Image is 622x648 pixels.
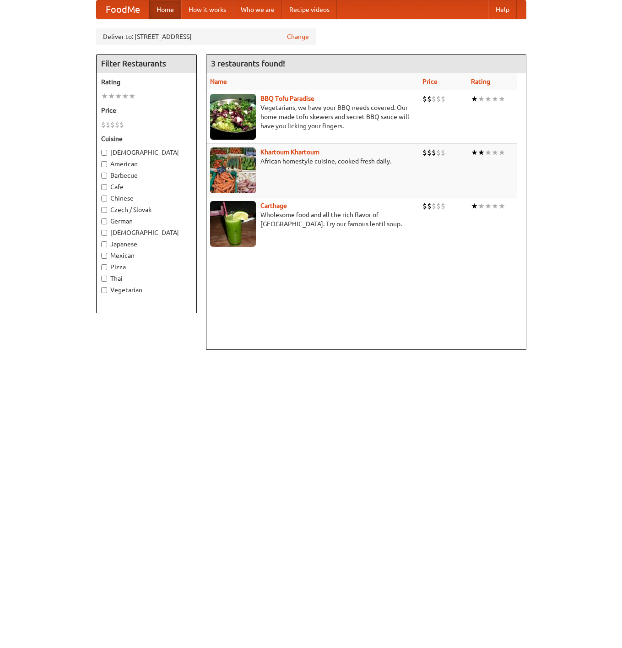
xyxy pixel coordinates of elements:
input: Cafe [101,184,107,190]
img: tofuparadise.jpg [210,94,256,140]
li: ★ [485,147,492,158]
li: $ [422,94,427,104]
p: African homestyle cuisine, cooked fresh daily. [210,157,415,166]
li: $ [110,120,115,130]
li: $ [422,201,427,211]
a: Recipe videos [282,0,337,19]
input: Mexican [101,253,107,259]
p: Wholesome food and all the rich flavor of [GEOGRAPHIC_DATA]. Try our famous lentil soup. [210,210,415,229]
li: ★ [115,91,122,101]
h5: Cuisine [101,134,192,143]
a: Help [488,0,517,19]
li: $ [441,147,445,158]
li: ★ [478,201,485,211]
label: [DEMOGRAPHIC_DATA] [101,148,192,157]
li: ★ [498,94,505,104]
label: [DEMOGRAPHIC_DATA] [101,228,192,237]
label: German [101,217,192,226]
input: Thai [101,276,107,282]
label: Barbecue [101,171,192,180]
input: Czech / Slovak [101,207,107,213]
label: Vegetarian [101,285,192,294]
li: ★ [101,91,108,101]
li: $ [422,147,427,158]
li: $ [115,120,119,130]
p: Vegetarians, we have your BBQ needs covered. Our home-made tofu skewers and secret BBQ sauce will... [210,103,415,131]
input: Japanese [101,241,107,247]
label: Chinese [101,194,192,203]
li: $ [427,94,432,104]
img: carthage.jpg [210,201,256,247]
li: ★ [471,147,478,158]
h5: Price [101,106,192,115]
li: ★ [492,201,498,211]
label: Thai [101,274,192,283]
a: How it works [181,0,233,19]
li: ★ [485,94,492,104]
input: [DEMOGRAPHIC_DATA] [101,150,107,156]
li: $ [441,94,445,104]
label: Pizza [101,262,192,272]
a: Price [422,78,438,85]
a: FoodMe [97,0,149,19]
li: ★ [492,94,498,104]
h5: Rating [101,77,192,87]
li: ★ [478,147,485,158]
li: ★ [108,91,115,101]
li: $ [101,120,106,130]
input: American [101,161,107,167]
label: American [101,159,192,169]
li: ★ [122,91,129,101]
div: Deliver to: [STREET_ADDRESS] [96,28,316,45]
a: Khartoum Khartoum [260,148,319,156]
input: Vegetarian [101,287,107,293]
a: Name [210,78,227,85]
h4: Filter Restaurants [97,54,196,73]
li: $ [432,94,436,104]
label: Cafe [101,182,192,191]
a: Who we are [233,0,282,19]
li: ★ [471,94,478,104]
li: ★ [478,94,485,104]
a: Change [287,32,309,41]
label: Japanese [101,240,192,249]
li: $ [436,201,441,211]
li: $ [119,120,124,130]
ng-pluralize: 3 restaurants found! [211,59,285,68]
li: $ [441,201,445,211]
li: ★ [498,201,505,211]
li: ★ [129,91,135,101]
li: $ [432,201,436,211]
a: Home [149,0,181,19]
img: khartoum.jpg [210,147,256,193]
li: ★ [485,201,492,211]
li: $ [106,120,110,130]
li: ★ [471,201,478,211]
li: $ [427,147,432,158]
label: Czech / Slovak [101,205,192,214]
a: BBQ Tofu Paradise [260,95,314,102]
input: Barbecue [101,173,107,179]
li: $ [436,147,441,158]
li: ★ [498,147,505,158]
li: $ [432,147,436,158]
input: Pizza [101,264,107,270]
label: Mexican [101,251,192,260]
li: ★ [492,147,498,158]
input: Chinese [101,196,107,201]
input: German [101,218,107,224]
a: Rating [471,78,490,85]
li: $ [436,94,441,104]
input: [DEMOGRAPHIC_DATA] [101,230,107,236]
a: Carthage [260,202,287,209]
li: $ [427,201,432,211]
